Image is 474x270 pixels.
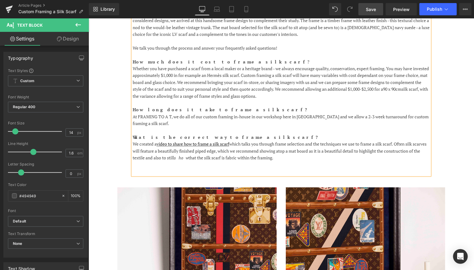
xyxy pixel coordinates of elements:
[195,3,210,15] a: Desktop
[366,6,376,13] span: Save
[459,3,472,15] button: More
[8,95,83,99] div: Font Weight
[44,116,230,122] strong: What is the correct way to frame a silk scarf?
[427,7,442,12] span: Publish
[19,192,59,199] input: Color
[453,249,468,264] div: Open Intercom Messenger
[294,68,313,74] span: 90 x 90cm
[44,123,341,143] p: We created a which talks you through frame selection and the techniques we use to frame a silk sc...
[89,3,119,15] a: New Library
[44,40,341,47] p: ?
[329,3,341,15] button: Undo
[344,3,356,15] button: Redo
[13,219,26,224] i: Default
[8,121,83,125] div: Font Size
[17,23,43,28] span: Text Block
[68,191,83,201] div: %
[8,68,83,73] div: Text Styles
[8,142,83,146] div: Line Height
[18,9,76,14] span: Custom Framing a Silk Scarf
[77,131,82,135] span: px
[44,41,219,47] strong: How much does it cost to frame a silk scarf
[44,96,340,108] span: At FRAMING TO A T, we do all of our custom framing in-house in our workshop here in [GEOGRAPHIC_D...
[18,3,89,8] a: Article Pages
[77,151,82,155] span: em
[77,172,82,176] span: px
[20,78,34,84] b: Custom
[8,162,83,166] div: Letter Spacing
[386,3,417,15] a: Preview
[239,3,254,15] a: Mobile
[13,105,36,109] b: Regular 400
[210,3,224,15] a: Laptop
[85,137,100,143] i: show
[224,3,239,15] a: Tablet
[8,232,83,236] div: Text Transform
[393,6,410,13] span: Preview
[46,32,90,46] a: Design
[8,183,83,187] div: Text Color
[8,52,33,61] div: Typography
[419,3,457,15] button: Publish
[100,6,115,12] span: Library
[44,47,341,82] p: Whether you have purchased a scarf from a local maker or a heritage brand - we always encourage q...
[44,27,341,33] p: We talk you through the process and answer your frequently asked questions!
[8,209,83,213] div: Font
[68,123,141,129] a: video to share how to frame a silk scarf
[44,89,219,94] strong: How long does it take to frame a silk scarf?
[13,241,22,246] b: None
